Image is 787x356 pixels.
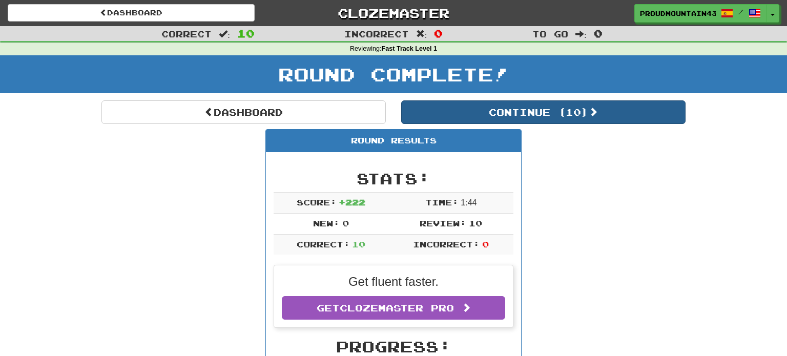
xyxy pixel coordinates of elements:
span: To go [532,29,568,39]
span: ProudMountain4387 [640,9,716,18]
span: 0 [342,218,349,228]
span: 10 [352,239,365,249]
a: GetClozemaster Pro [282,296,505,320]
span: Incorrect: [413,239,480,249]
span: 0 [482,239,489,249]
span: Clozemaster Pro [340,302,454,313]
span: 10 [469,218,482,228]
span: 10 [237,27,255,39]
span: Incorrect [344,29,409,39]
a: Dashboard [101,100,386,124]
span: Correct: [297,239,350,249]
a: Clozemaster [270,4,517,22]
span: Score: [297,197,337,207]
span: 0 [434,27,443,39]
span: + 222 [339,197,365,207]
span: 0 [594,27,603,39]
strong: Fast Track Level 1 [382,45,438,52]
span: : [219,30,230,38]
span: New: [313,218,340,228]
span: Time: [425,197,459,207]
div: Round Results [266,130,521,152]
span: Review: [420,218,466,228]
p: Get fluent faster. [282,273,505,290]
button: Continue (10) [401,100,686,124]
span: / [738,8,743,15]
span: : [416,30,427,38]
h2: Stats: [274,170,513,187]
a: ProudMountain4387 / [634,4,767,23]
h1: Round Complete! [4,64,783,85]
span: Correct [161,29,212,39]
a: Dashboard [8,4,255,22]
span: : [575,30,587,38]
span: 1 : 44 [461,198,477,207]
h2: Progress: [274,338,513,355]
